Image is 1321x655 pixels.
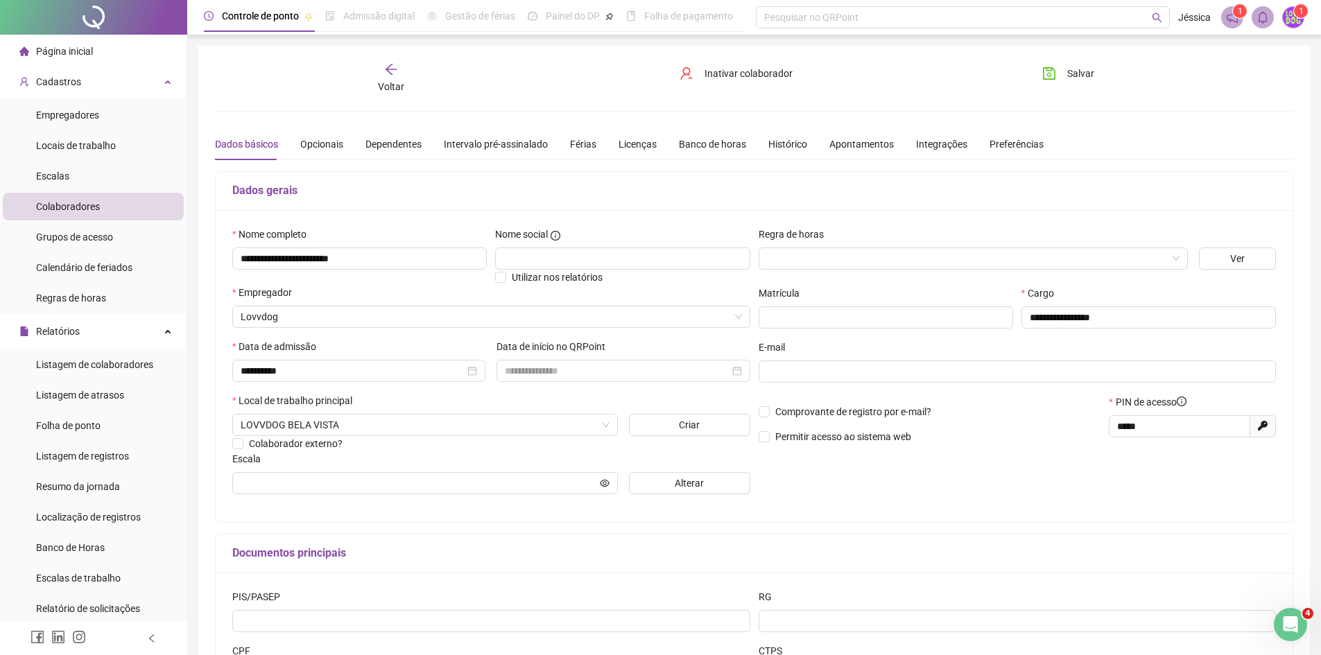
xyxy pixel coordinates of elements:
[1067,66,1094,81] span: Salvar
[1199,247,1276,270] button: Ver
[1294,4,1308,18] sup: Atualize o seu contato no menu Meus Dados
[1283,7,1304,28] img: 58204
[1257,11,1269,24] span: bell
[1302,608,1313,619] span: 4
[1178,10,1211,25] span: Jéssica
[705,66,793,81] span: Inativar colaborador
[629,414,750,436] button: Criar
[232,227,316,242] label: Nome completo
[36,481,120,492] span: Resumo da jornada
[1177,396,1186,406] span: info-circle
[512,272,603,283] span: Utilizar nos relatórios
[768,137,807,152] div: Histórico
[232,393,361,408] label: Local de trabalho principal
[36,46,93,57] span: Página inicial
[232,285,301,300] label: Empregador
[365,137,422,152] div: Dependentes
[36,326,80,337] span: Relatórios
[916,137,967,152] div: Integrações
[36,512,141,523] span: Localização de registros
[19,77,29,87] span: user-add
[378,81,404,92] span: Voltar
[36,603,140,614] span: Relatório de solicitações
[775,431,911,442] span: Permitir acesso ao sistema web
[570,137,596,152] div: Férias
[528,11,537,21] span: dashboard
[36,110,99,121] span: Empregadores
[444,137,548,152] div: Intervalo pré-assinalado
[1042,67,1056,80] span: save
[36,76,81,87] span: Cadastros
[675,475,704,491] span: Alterar
[232,451,270,466] label: Escala
[36,451,129,462] span: Listagem de registros
[36,262,132,273] span: Calendário de feriados
[19,46,29,56] span: home
[36,232,113,243] span: Grupos de acesso
[72,630,86,644] span: instagram
[829,137,894,152] div: Apontamentos
[36,573,121,584] span: Escalas de trabalho
[1274,608,1307,641] iframe: Intercom live chat
[241,414,610,435] span: RUA GENEBRA 223
[147,634,157,643] span: left
[204,11,214,21] span: clock-circle
[605,12,614,21] span: pushpin
[551,231,560,241] span: info-circle
[1021,286,1063,301] label: Cargo
[304,12,313,21] span: pushpin
[1233,4,1247,18] sup: 1
[232,182,1276,199] h5: Dados gerais
[31,630,44,644] span: facebook
[36,292,106,304] span: Regras de horas
[51,630,65,644] span: linkedin
[215,137,278,152] div: Dados básicos
[222,10,299,21] span: Controle de ponto
[759,286,809,301] label: Matrícula
[775,406,931,417] span: Comprovante de registro por e-mail?
[1299,6,1304,16] span: 1
[546,10,600,21] span: Painel do DP
[343,10,415,21] span: Admissão digital
[626,11,636,21] span: book
[679,417,700,433] span: Criar
[1230,251,1245,266] span: Ver
[427,11,437,21] span: sun
[36,359,153,370] span: Listagem de colaboradores
[1238,6,1243,16] span: 1
[232,545,1276,561] h5: Documentos principais
[679,137,746,152] div: Banco de horas
[232,339,325,354] label: Data de admissão
[36,542,105,553] span: Banco de Horas
[669,62,803,85] button: Inativar colaborador
[445,10,515,21] span: Gestão de férias
[249,438,343,449] span: Colaborador externo?
[600,478,610,488] span: eye
[36,420,101,431] span: Folha de ponto
[300,137,343,152] div: Opcionais
[1116,394,1186,410] span: PIN de acesso
[325,11,335,21] span: file-done
[36,390,124,401] span: Listagem de atrasos
[384,62,398,76] span: arrow-left
[759,340,794,355] label: E-mail
[232,589,289,604] label: PIS/PASEP
[990,137,1044,152] div: Preferências
[759,227,833,242] label: Regra de horas
[680,67,693,80] span: user-delete
[495,227,548,242] span: Nome social
[759,589,781,604] label: RG
[241,306,742,327] span: Lovvdog
[36,171,69,182] span: Escalas
[1032,62,1105,85] button: Salvar
[19,326,29,336] span: file
[36,140,116,151] span: Locais de trabalho
[619,137,657,152] div: Licenças
[644,10,733,21] span: Folha de pagamento
[629,472,750,494] button: Alterar
[497,339,614,354] label: Data de início no QRPoint
[1152,12,1162,23] span: search
[1226,11,1238,24] span: notification
[36,201,100,212] span: Colaboradores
